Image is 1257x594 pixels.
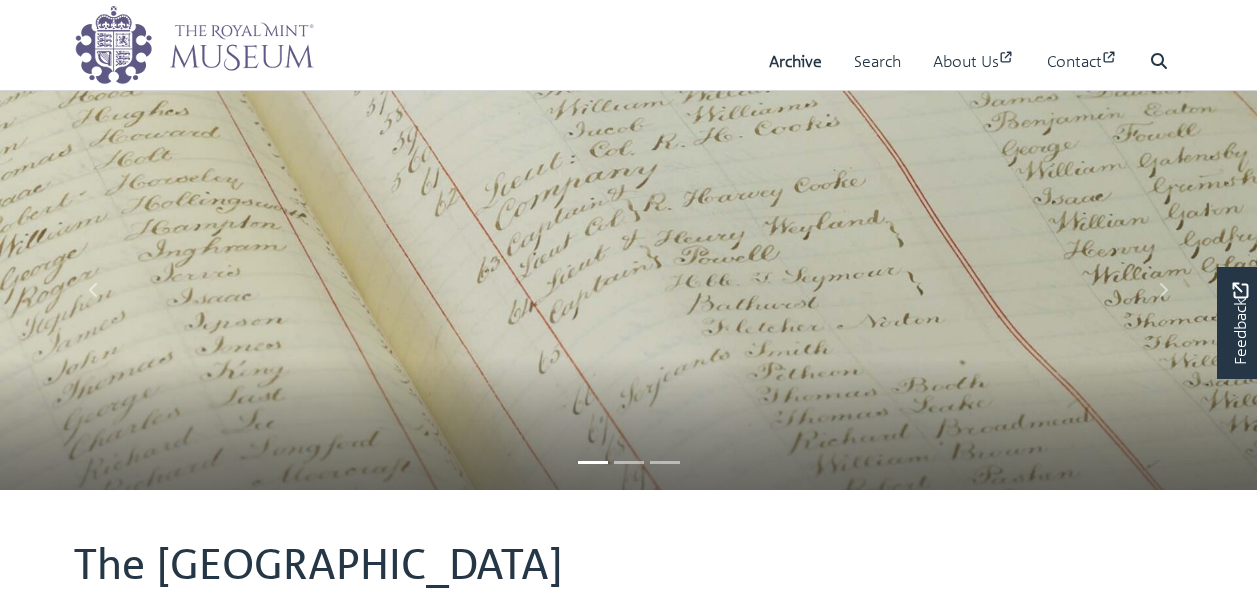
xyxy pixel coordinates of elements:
a: Contact [1047,33,1118,90]
img: logo_wide.png [74,5,314,85]
a: About Us [933,33,1015,90]
a: Search [854,33,901,90]
a: Archive [769,33,822,90]
a: Move to next slideshow image [1068,90,1257,490]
